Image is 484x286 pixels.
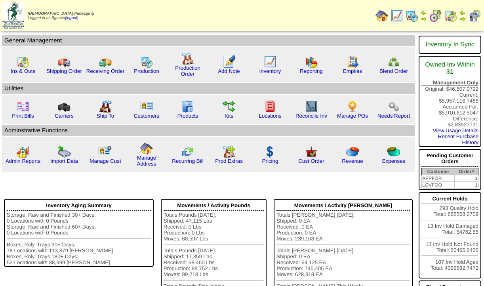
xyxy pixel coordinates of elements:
div: Original: $46,507.0792 Current: $5,957,116.7486 Accounted For: $5,910,612.5047 Difference: $2.835... [419,56,481,147]
a: Needs Report [377,113,410,119]
td: 1 [455,182,478,189]
td: Adminstrative Functions [2,125,415,136]
img: calendarblend.gif [429,10,442,22]
a: Reconcile Inv [295,113,327,119]
img: invoice2.gif [17,100,29,113]
img: truck3.gif [58,100,71,113]
img: import.gif [58,145,71,158]
a: Receiving Order [86,68,124,74]
td: APPFOR [422,175,455,182]
span: [DEMOGRAPHIC_DATA] Packaging [28,11,94,16]
img: home.gif [140,142,153,155]
th: Order# [455,168,478,175]
td: General Management [2,35,415,46]
img: workorder.gif [346,55,359,68]
div: Current Holds [421,194,478,204]
img: pie_chart.png [346,145,359,158]
img: line_graph2.gif [305,100,318,113]
div: Inventory In Sync [421,37,478,52]
img: customers.gif [140,100,153,113]
img: cust_order.png [305,145,318,158]
a: Ins & Outs [11,68,35,74]
a: Admin Reports [6,158,40,164]
img: truck.gif [58,55,71,68]
img: orders.gif [223,55,235,68]
img: prodextras.gif [223,145,235,158]
img: calendarinout.gif [444,10,457,22]
img: workflow.png [387,100,400,113]
div: Movements / Activity [PERSON_NAME] [276,200,410,211]
img: dollar.gif [264,145,276,158]
img: graph.gif [305,55,318,68]
a: Shipping Order [46,68,82,74]
img: workflow.gif [223,100,235,113]
img: truck2.gif [99,55,112,68]
div: Inventory Aging Summary [7,200,151,211]
div: Pending Customer Orders [421,151,478,167]
a: Pricing [262,158,278,164]
img: managecust.png [98,145,113,158]
a: Production Order [175,65,200,77]
td: Utilities [2,83,415,94]
div: Management Only [421,80,478,86]
a: Manage POs [337,113,368,119]
a: Blend Order [379,68,408,74]
img: calendarcustomer.gif [468,10,481,22]
img: arrowright.gif [421,16,427,22]
a: Prod Extras [215,158,243,164]
img: network.png [387,55,400,68]
div: Storage, Raw and Finished 30+ Days: 0 Locations with 0 Pounds Storage, Raw and Finished 60+ Days:... [7,212,151,265]
a: Import Data [50,158,78,164]
a: Add Note [218,68,240,74]
a: Production [134,68,159,74]
a: Manage Address [137,155,156,167]
a: View Usage Details [433,128,478,133]
a: Recent Purchase History [438,133,478,145]
img: cabinet.gif [181,100,194,113]
img: arrowleft.gif [459,10,466,16]
a: Carriers [55,113,73,119]
a: Reporting [300,68,323,74]
img: po.png [346,100,359,113]
div: Owned Inv Within $1 [421,57,478,80]
a: Print Bills [12,113,34,119]
a: Customers [134,113,159,119]
th: Customer [422,168,455,175]
img: locations.gif [264,100,276,113]
a: Expenses [382,158,406,164]
img: reconcile.gif [181,145,194,158]
a: Inventory [259,68,281,74]
a: Recurring Bill [172,158,203,164]
a: Cust Order [298,158,324,164]
img: calendarprod.gif [140,55,153,68]
a: Manage Cust [90,158,121,164]
a: Empties [343,68,362,74]
img: pie_chart2.png [387,145,400,158]
img: zoroco-logo-small.webp [2,2,24,29]
td: LOVFOO [422,182,455,189]
img: calendarprod.gif [406,10,418,22]
img: calendarinout.gif [17,55,29,68]
img: factory2.gif [99,100,112,113]
img: graph2.png [17,145,29,158]
a: Products [177,113,198,119]
img: line_graph.gif [391,10,403,22]
img: arrowleft.gif [421,10,427,16]
div: Movements / Activity Pounds [164,200,264,211]
a: Ship To [97,113,114,119]
a: Locations [259,113,281,119]
a: Revenue [342,158,363,164]
img: line_graph.gif [264,55,276,68]
div: 293 Quality Hold Total: 662558.2709 13 Inv Hold Damaged Total: 54762.55 13 Inv Hold Not Found Tot... [419,192,481,278]
img: home.gif [375,10,388,22]
img: factory.gif [181,52,194,65]
td: 1 [455,175,478,182]
a: (logout) [65,16,78,20]
span: Logged in as Bgarcia [28,11,94,20]
img: arrowright.gif [459,16,466,22]
a: Kits [225,113,233,119]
